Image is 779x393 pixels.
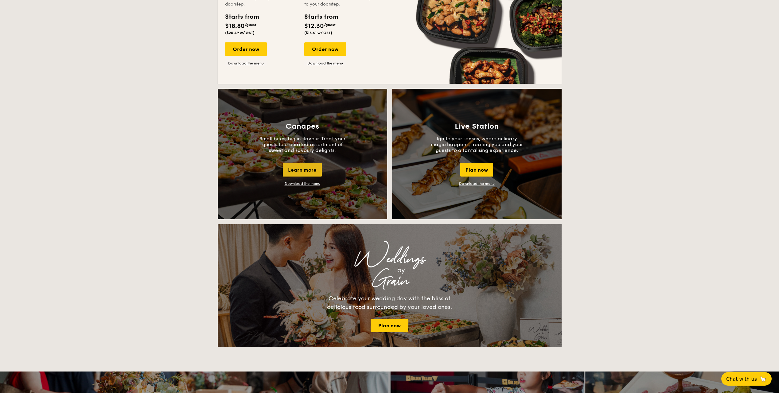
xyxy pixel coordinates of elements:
div: Starts from [304,12,338,21]
div: Grain [272,276,508,287]
a: Download the menu [225,61,267,66]
span: 🦙 [759,375,767,383]
span: Chat with us [726,376,757,382]
h3: Canapes [286,122,319,131]
div: Starts from [225,12,259,21]
span: ($20.49 w/ GST) [225,31,255,35]
a: Plan now [371,319,408,332]
span: /guest [324,23,336,27]
a: Download the menu [285,181,320,186]
h3: Live Station [455,122,499,131]
div: by [294,265,508,276]
a: Download the menu [459,181,495,186]
div: Order now [225,42,267,56]
button: Chat with us🦙 [721,372,772,386]
p: Ignite your senses, where culinary magic happens, treating you and your guests to a tantalising e... [431,136,523,153]
div: Weddings [272,254,508,265]
span: ($13.41 w/ GST) [304,31,332,35]
div: Learn more [283,163,322,177]
span: /guest [245,23,256,27]
div: Plan now [460,163,493,177]
span: $18.80 [225,22,245,30]
div: Order now [304,42,346,56]
span: $12.30 [304,22,324,30]
p: Small bites, big in flavour. Treat your guests to a curated assortment of sweet and savoury delig... [256,136,349,153]
a: Download the menu [304,61,346,66]
div: Celebrate your wedding day with the bliss of delicious food surrounded by your loved ones. [321,294,459,311]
